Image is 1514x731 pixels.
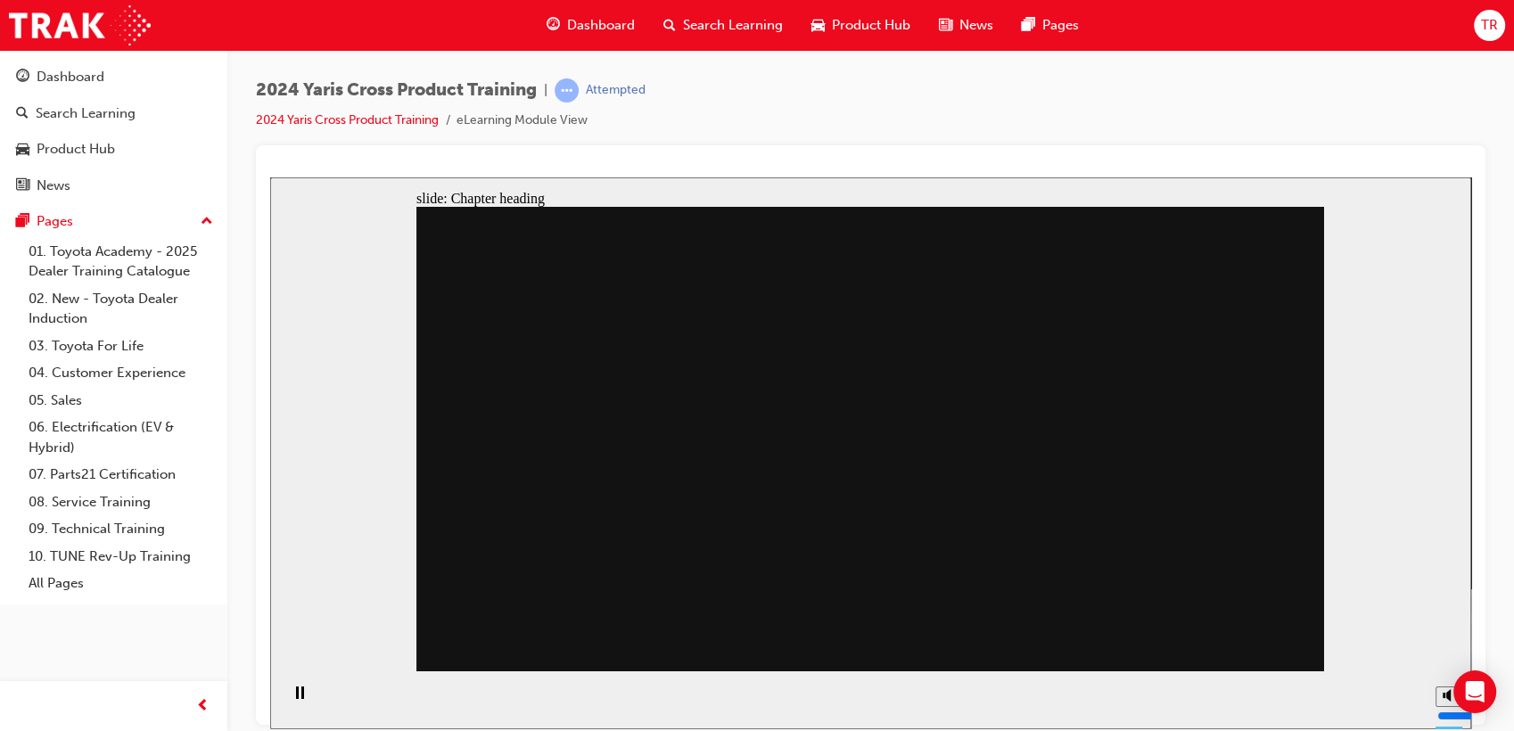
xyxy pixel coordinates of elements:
[567,15,635,36] span: Dashboard
[201,210,213,234] span: up-icon
[16,142,29,158] span: car-icon
[37,176,70,196] div: News
[1156,494,1192,552] div: misc controls
[1453,670,1496,713] div: Open Intercom Messenger
[649,7,797,44] a: search-iconSearch Learning
[7,205,220,238] button: Pages
[21,543,220,571] a: 10. TUNE Rev-Up Training
[663,14,676,37] span: search-icon
[9,508,39,538] button: Pause (Ctrl+Alt+P)
[7,133,220,166] a: Product Hub
[832,15,910,36] span: Product Hub
[547,14,560,37] span: guage-icon
[1481,15,1498,36] span: TR
[21,489,220,516] a: 08. Service Training
[37,139,115,160] div: Product Hub
[683,15,783,36] span: Search Learning
[16,214,29,230] span: pages-icon
[1008,7,1093,44] a: pages-iconPages
[457,111,588,131] li: eLearning Module View
[9,5,151,45] img: Trak
[532,7,649,44] a: guage-iconDashboard
[16,178,29,194] span: news-icon
[811,14,825,37] span: car-icon
[21,414,220,461] a: 06. Electrification (EV & Hybrid)
[21,515,220,543] a: 09. Technical Training
[1042,15,1079,36] span: Pages
[256,112,439,127] a: 2024 Yaris Cross Product Training
[1022,14,1035,37] span: pages-icon
[7,97,220,130] a: Search Learning
[7,57,220,205] button: DashboardSearch LearningProduct HubNews
[586,82,646,99] div: Attempted
[9,494,39,552] div: playback controls
[37,67,104,87] div: Dashboard
[16,70,29,86] span: guage-icon
[939,14,952,37] span: news-icon
[36,103,136,124] div: Search Learning
[7,61,220,94] a: Dashboard
[555,78,579,103] span: learningRecordVerb_ATTEMPT-icon
[21,461,220,489] a: 07. Parts21 Certification
[16,106,29,122] span: search-icon
[196,695,210,718] span: prev-icon
[37,211,73,232] div: Pages
[256,80,537,101] span: 2024 Yaris Cross Product Training
[1167,531,1282,546] input: volume
[797,7,925,44] a: car-iconProduct Hub
[925,7,1008,44] a: news-iconNews
[544,80,547,101] span: |
[21,285,220,333] a: 02. New - Toyota Dealer Induction
[7,169,220,202] a: News
[21,570,220,597] a: All Pages
[21,238,220,285] a: 01. Toyota Academy - 2025 Dealer Training Catalogue
[21,333,220,360] a: 03. Toyota For Life
[959,15,993,36] span: News
[1165,509,1194,530] button: Mute (Ctrl+Alt+M)
[21,359,220,387] a: 04. Customer Experience
[1474,10,1505,41] button: TR
[21,387,220,415] a: 05. Sales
